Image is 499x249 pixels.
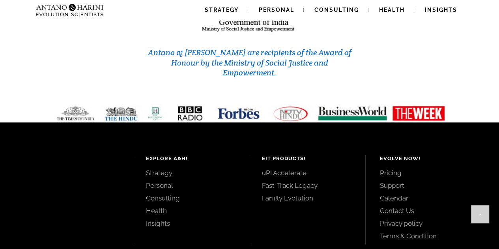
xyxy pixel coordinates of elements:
[314,7,359,13] span: Consulting
[146,206,238,215] a: Health
[379,232,481,240] a: Terms & Condition
[146,219,238,228] a: Insights
[379,155,481,163] h4: Evolve Now!
[262,181,354,190] a: Fast-Track Legacy
[146,48,354,78] h3: Antano & [PERSON_NAME] are recipients of the Award of Honour by the Ministry of Social Justice an...
[262,194,354,202] a: Fam!ly Evolution
[146,155,238,163] h4: Explore A&H!
[146,168,238,177] a: Strategy
[205,7,239,13] span: Strategy
[379,181,481,190] a: Support
[379,219,481,228] a: Privacy policy
[379,194,481,202] a: Calendar
[425,7,457,13] span: Insights
[146,181,238,190] a: Personal
[262,168,354,177] a: uP! Accelerate
[379,206,481,215] a: Contact Us
[379,168,481,177] a: Pricing
[48,105,452,122] img: Media-Strip
[262,155,354,163] h4: EIT Products!
[146,194,238,202] a: Consulting
[259,7,294,13] span: Personal
[379,7,405,13] span: Health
